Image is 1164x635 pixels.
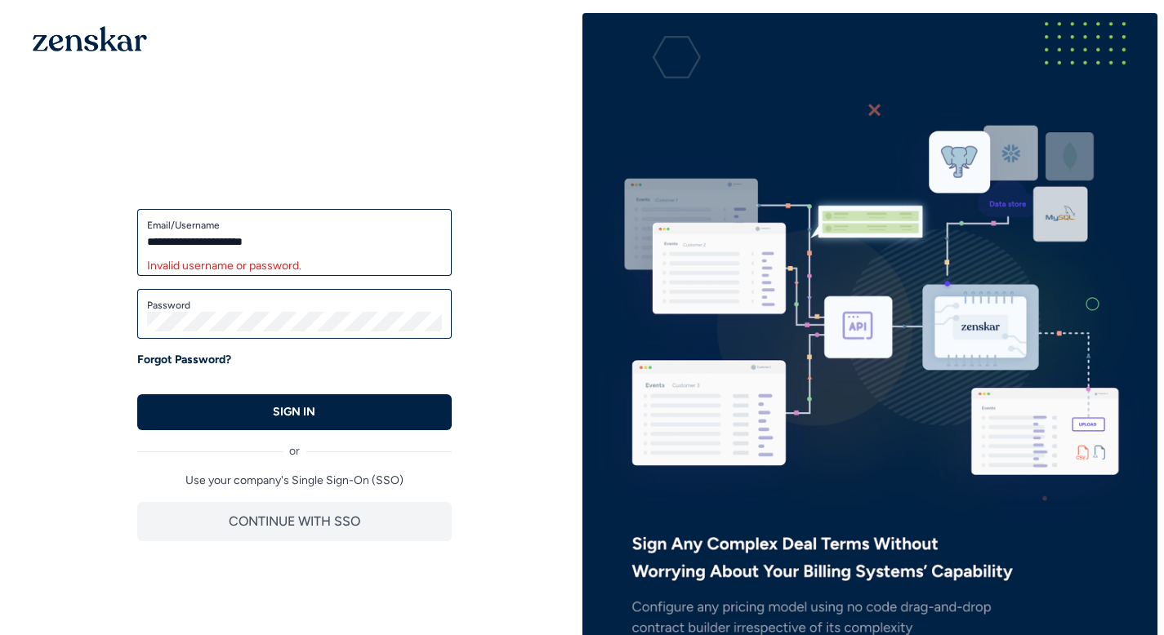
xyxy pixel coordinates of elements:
[137,502,452,541] button: CONTINUE WITH SSO
[33,26,147,51] img: 1OGAJ2xQqyY4LXKgY66KYq0eOWRCkrZdAb3gUhuVAqdWPZE9SRJmCz+oDMSn4zDLXe31Ii730ItAGKgCKgCCgCikA4Av8PJUP...
[147,219,442,232] label: Email/Username
[137,430,452,460] div: or
[137,473,452,489] p: Use your company's Single Sign-On (SSO)
[137,352,231,368] a: Forgot Password?
[137,394,452,430] button: SIGN IN
[273,404,315,420] p: SIGN IN
[147,258,442,274] div: Invalid username or password.
[147,299,442,312] label: Password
